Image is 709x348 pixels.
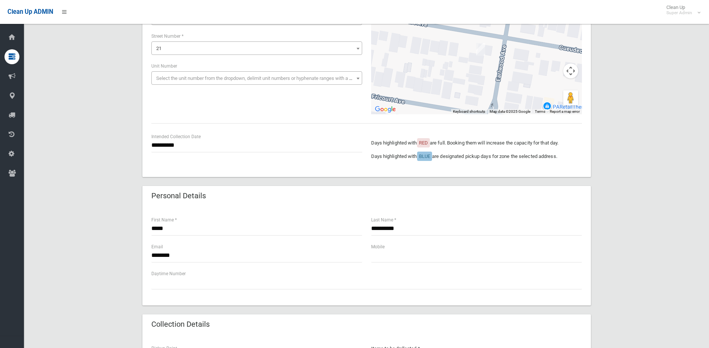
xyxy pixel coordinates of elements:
header: Personal Details [142,189,215,203]
span: Clean Up [663,4,700,16]
span: 21 [156,46,161,51]
button: Drag Pegman onto the map to open Street View [563,90,578,105]
button: Map camera controls [563,63,578,78]
span: Map data ©2025 Google [490,109,530,114]
button: Keyboard shortcuts [453,109,485,114]
header: Collection Details [142,317,219,332]
span: 21 [151,41,362,55]
span: 21 [153,43,360,54]
span: BLUE [419,153,430,159]
p: Days highlighted with are designated pickup days for zone the selected address. [371,152,582,161]
img: Google [373,105,398,114]
a: Open this area in Google Maps (opens a new window) [373,105,398,114]
div: 21 Earlwood Avenue, EARLWOOD NSW 2206 [476,43,485,56]
span: Clean Up ADMIN [7,8,53,15]
a: Report a map error [550,109,580,114]
p: Days highlighted with are full. Booking them will increase the capacity for that day. [371,139,582,147]
a: Terms (opens in new tab) [535,109,545,114]
span: RED [419,140,428,146]
span: Select the unit number from the dropdown, delimit unit numbers or hyphenate ranges with a comma [156,75,365,81]
small: Super Admin [666,10,692,16]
